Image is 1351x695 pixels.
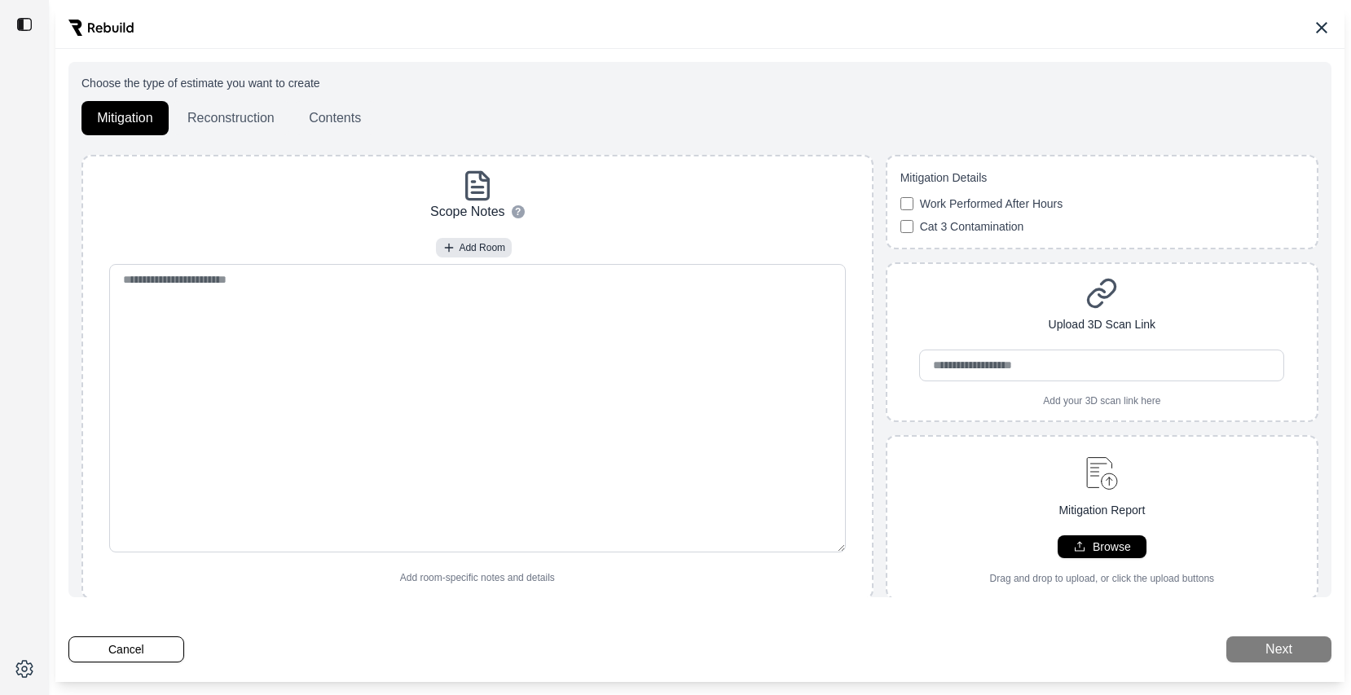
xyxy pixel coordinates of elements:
input: Work Performed After Hours [900,197,913,210]
p: Add your 3D scan link here [1043,394,1160,407]
button: Browse [1058,535,1146,558]
span: Cat 3 Contamination [920,218,1024,235]
p: Browse [1093,539,1131,555]
img: upload-document.svg [1079,450,1125,495]
button: Add Room [436,238,512,257]
span: Add Room [459,241,505,254]
p: Mitigation Report [1058,502,1145,519]
p: Choose the type of estimate you want to create [81,75,1318,91]
p: Upload 3D Scan Link [1049,316,1156,333]
button: Cancel [68,636,184,662]
button: Contents [293,101,376,135]
button: Reconstruction [172,101,290,135]
p: Scope Notes [430,202,505,222]
p: Drag and drop to upload, or click the upload buttons [990,572,1215,585]
span: ? [515,205,521,218]
button: Mitigation [81,101,169,135]
input: Cat 3 Contamination [900,220,913,233]
img: toggle sidebar [16,16,33,33]
img: Rebuild [68,20,134,36]
p: Add room-specific notes and details [400,571,555,584]
p: Mitigation Details [900,169,1304,186]
span: Work Performed After Hours [920,196,1063,212]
